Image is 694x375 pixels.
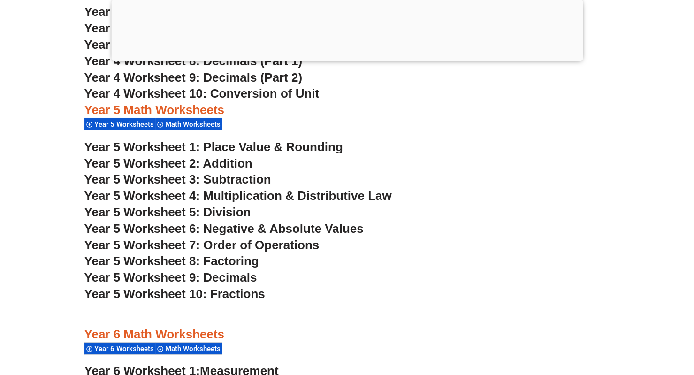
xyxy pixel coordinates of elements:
[155,118,222,130] div: Math Worksheets
[165,344,223,353] span: Math Worksheets
[165,120,223,129] span: Math Worksheets
[84,156,252,170] a: Year 5 Worksheet 2: Addition
[84,140,343,154] a: Year 5 Worksheet 1: Place Value & Rounding
[84,205,251,219] a: Year 5 Worksheet 5: Division
[84,172,271,186] a: Year 5 Worksheet 3: Subtraction
[94,120,157,129] span: Year 5 Worksheets
[84,287,265,301] a: Year 5 Worksheet 10: Fractions
[84,222,364,236] a: Year 5 Worksheet 6: Negative & Absolute Values
[84,327,610,343] h3: Year 6 Math Worksheets
[84,86,320,100] a: Year 4 Worksheet 10: Conversion of Unit
[84,38,259,52] a: Year 4 Worksheet 7: Fractions
[84,238,320,252] a: Year 5 Worksheet 7: Order of Operations
[84,118,155,130] div: Year 5 Worksheets
[84,270,257,284] a: Year 5 Worksheet 9: Decimals
[94,344,157,353] span: Year 6 Worksheets
[84,70,303,84] a: Year 4 Worksheet 9: Decimals (Part 2)
[84,189,392,203] a: Year 5 Worksheet 4: Multiplication & Distributive Law
[84,21,251,35] a: Year 4 Worksheet 6: Division
[84,254,259,268] a: Year 5 Worksheet 8: Factoring
[84,54,303,68] a: Year 4 Worksheet 8: Decimals (Part 1)
[84,342,155,355] div: Year 6 Worksheets
[84,5,282,19] a: Year 4 Worksheet 5: Multiplication
[538,269,694,375] iframe: Chat Widget
[84,102,610,118] h3: Year 5 Math Worksheets
[155,342,222,355] div: Math Worksheets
